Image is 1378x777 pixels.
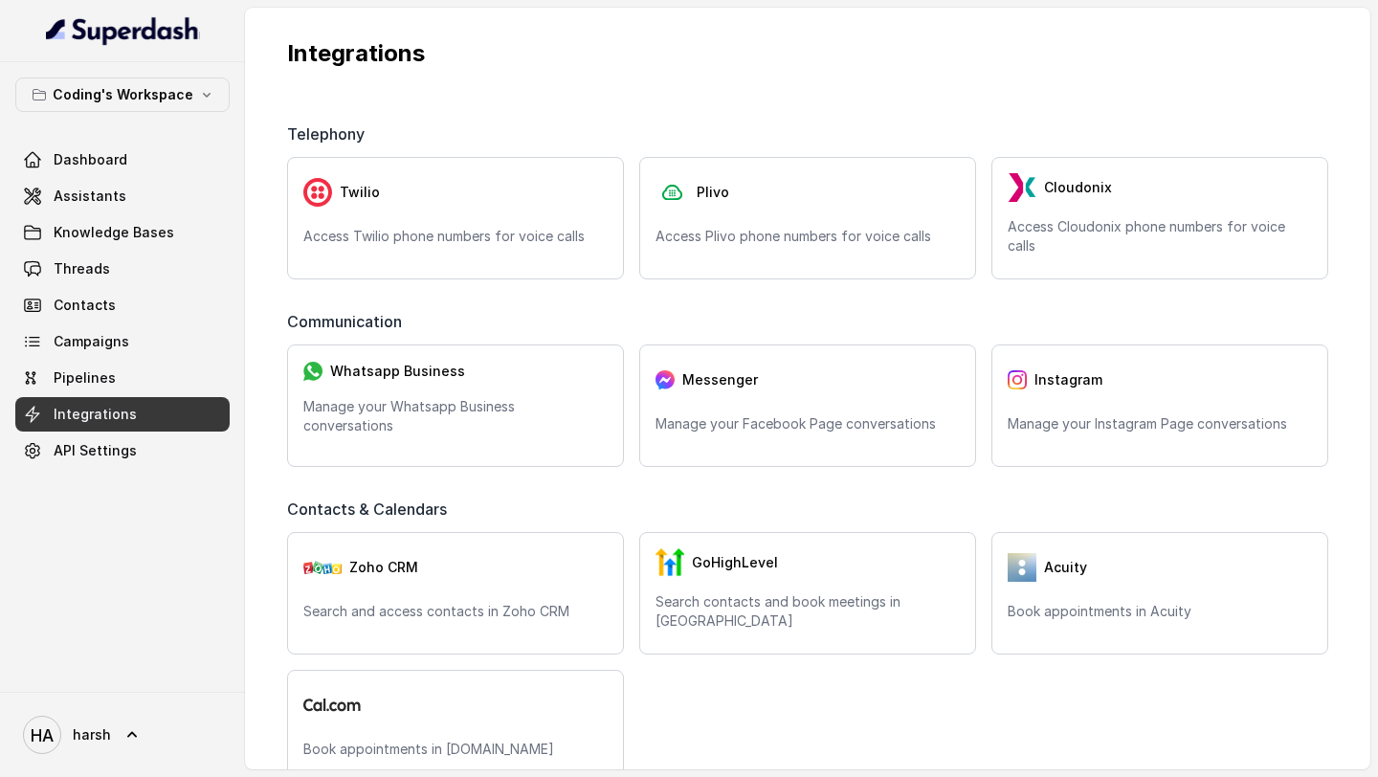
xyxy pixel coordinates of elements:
[1008,173,1036,202] img: LzEnlUgADIwsuYwsTIxNLkxQDEyBEgDTDZAMjs1Qgy9jUyMTMxBzEB8uASKBKLgDqFxF08kI1lQAAAABJRU5ErkJggg==
[15,397,230,432] a: Integrations
[656,227,960,246] p: Access Plivo phone numbers for voice calls
[15,143,230,177] a: Dashboard
[15,708,230,762] a: harsh
[1044,178,1112,197] span: Cloudonix
[1008,414,1312,433] p: Manage your Instagram Page conversations
[287,498,455,521] span: Contacts & Calendars
[15,179,230,213] a: Assistants
[656,178,689,208] img: plivo.d3d850b57a745af99832d897a96997ac.svg
[303,178,332,207] img: twilio.7c09a4f4c219fa09ad352260b0a8157b.svg
[340,183,380,202] span: Twilio
[15,215,230,250] a: Knowledge Bases
[15,324,230,359] a: Campaigns
[303,227,608,246] p: Access Twilio phone numbers for voice calls
[53,83,193,106] p: Coding's Workspace
[15,78,230,112] button: Coding's Workspace
[692,553,778,572] span: GoHighLevel
[46,15,200,46] img: light.svg
[349,558,418,577] span: Zoho CRM
[1008,553,1036,582] img: 5vvjV8cQY1AVHSZc2N7qU9QabzYIM+zpgiA0bbq9KFoni1IQNE8dHPp0leJjYW31UJeOyZnSBUO77gdMaNhFCgpjLZzFnVhVC...
[15,361,230,395] a: Pipelines
[303,699,361,711] img: logo.svg
[287,38,1328,69] p: Integrations
[682,370,758,389] span: Messenger
[1008,602,1312,621] p: Book appointments in Acuity
[303,561,342,574] img: zohoCRM.b78897e9cd59d39d120b21c64f7c2b3a.svg
[15,252,230,286] a: Threads
[697,183,729,202] span: Plivo
[15,288,230,322] a: Contacts
[656,592,960,631] p: Search contacts and book meetings in [GEOGRAPHIC_DATA]
[303,397,608,435] p: Manage your Whatsapp Business conversations
[303,602,608,621] p: Search and access contacts in Zoho CRM
[656,548,684,577] img: GHL.59f7fa3143240424d279.png
[303,740,608,759] p: Book appointments in [DOMAIN_NAME]
[656,370,675,389] img: messenger.2e14a0163066c29f9ca216c7989aa592.svg
[1034,370,1102,389] span: Instagram
[1008,217,1312,255] p: Access Cloudonix phone numbers for voice calls
[1008,370,1027,389] img: instagram.04eb0078a085f83fc525.png
[330,362,465,381] span: Whatsapp Business
[303,362,322,381] img: whatsapp.f50b2aaae0bd8934e9105e63dc750668.svg
[1044,558,1087,577] span: Acuity
[15,433,230,468] a: API Settings
[656,414,960,433] p: Manage your Facebook Page conversations
[287,310,410,333] span: Communication
[287,122,372,145] span: Telephony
